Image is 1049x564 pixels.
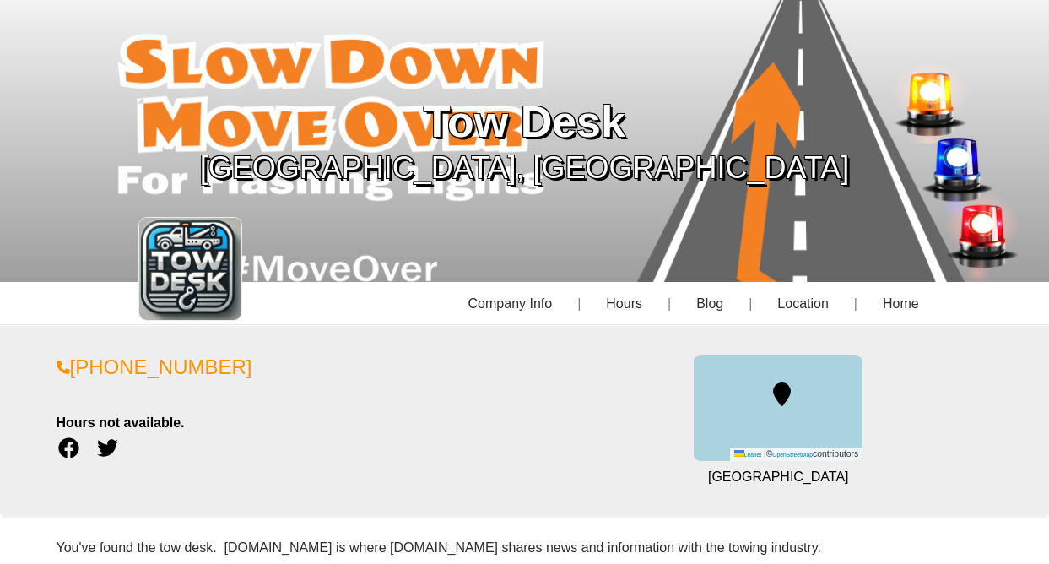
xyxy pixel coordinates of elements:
a: Location [749,282,854,326]
b: Hours not available. [57,415,185,430]
span: [GEOGRAPHIC_DATA] [708,469,849,484]
a: OpenStreetMap [772,452,813,458]
a: Home [854,282,944,326]
p: You've found the tow desk. [DOMAIN_NAME] is where [DOMAIN_NAME] shares news and information with ... [57,540,993,556]
a: Blog [668,282,749,326]
img: https://twitter.com/towingdotcom [97,437,118,458]
img: http://www.facebook.com/towingcom [58,437,79,458]
a: Company Info [443,282,578,326]
a: [PHONE_NUMBER] [57,355,512,380]
img: Marker [773,382,791,406]
a: Leaflet [734,452,761,458]
div: © contributors [730,448,862,461]
a: Hours [577,282,668,326]
span: | [764,449,766,458]
img: Tow Desk Logo [138,217,242,321]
